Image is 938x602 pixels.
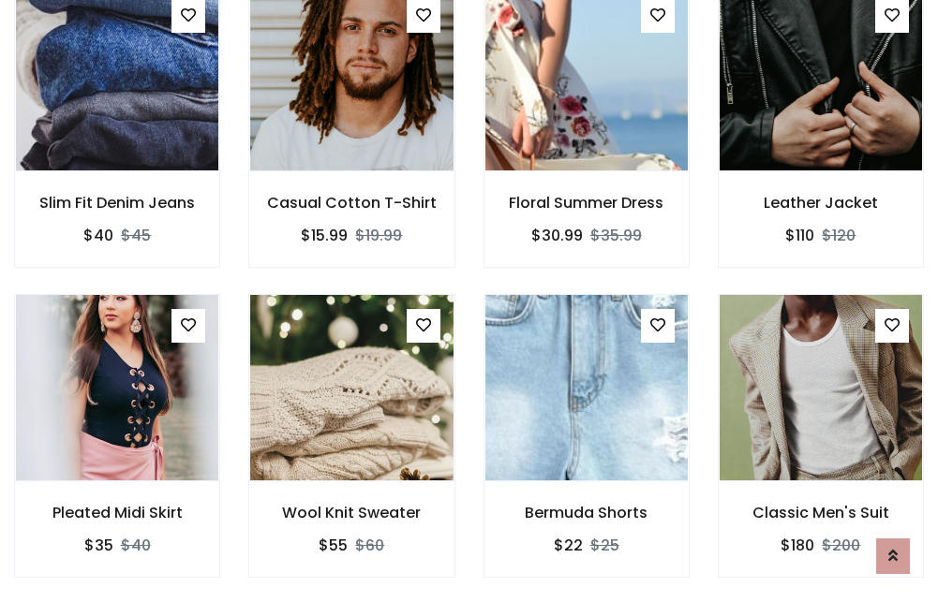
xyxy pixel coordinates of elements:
h6: Leather Jacket [719,194,923,212]
del: $19.99 [355,225,402,246]
h6: $35 [84,536,113,554]
h6: $110 [785,227,814,244]
h6: Bermuda Shorts [484,504,689,521]
del: $200 [822,535,860,556]
del: $60 [355,535,384,556]
del: $35.99 [590,225,642,246]
h6: $15.99 [301,227,348,244]
h6: Casual Cotton T-Shirt [249,194,454,212]
h6: $55 [319,536,348,554]
h6: Slim Fit Denim Jeans [15,194,219,212]
del: $120 [822,225,856,246]
h6: $180 [781,536,814,554]
h6: Pleated Midi Skirt [15,504,219,521]
del: $45 [121,225,151,246]
h6: Classic Men's Suit [719,504,923,521]
h6: $30.99 [531,227,583,244]
h6: Wool Knit Sweater [249,504,454,521]
h6: $22 [554,536,583,554]
h6: Floral Summer Dress [484,194,689,212]
del: $40 [121,535,151,556]
del: $25 [590,535,619,556]
h6: $40 [83,227,113,244]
